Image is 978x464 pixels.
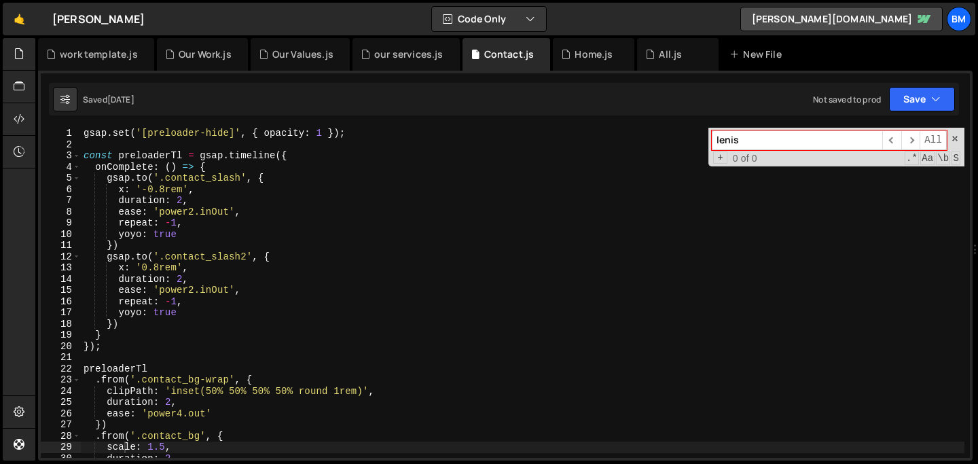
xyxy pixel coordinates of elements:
[41,374,81,386] div: 23
[920,130,947,150] span: Alt-Enter
[41,419,81,431] div: 27
[920,151,935,165] span: CaseSensitive Search
[60,48,138,61] div: work template.js
[659,48,682,61] div: All.js
[41,285,81,296] div: 15
[727,153,763,164] span: 0 of 0
[41,307,81,319] div: 17
[575,48,613,61] div: Home.js
[374,48,443,61] div: our services.js
[901,130,920,150] span: ​
[41,262,81,274] div: 13
[41,431,81,442] div: 28
[41,319,81,330] div: 18
[41,128,81,139] div: 1
[41,296,81,308] div: 16
[41,397,81,408] div: 25
[729,48,786,61] div: New File
[41,162,81,173] div: 4
[947,7,971,31] a: bm
[41,352,81,363] div: 21
[83,94,134,105] div: Saved
[41,341,81,353] div: 20
[432,7,546,31] button: Code Only
[740,7,943,31] a: [PERSON_NAME][DOMAIN_NAME]
[41,184,81,196] div: 6
[712,130,882,150] input: Search for
[52,11,145,27] div: [PERSON_NAME]
[3,3,36,35] a: 🤙
[905,151,919,165] span: RegExp Search
[41,217,81,229] div: 9
[41,329,81,341] div: 19
[813,94,881,105] div: Not saved to prod
[41,150,81,162] div: 3
[272,48,333,61] div: Our Values.js
[41,442,81,453] div: 29
[936,151,950,165] span: Whole Word Search
[713,151,727,164] span: Toggle Replace mode
[41,363,81,375] div: 22
[41,274,81,285] div: 14
[41,229,81,240] div: 10
[41,386,81,397] div: 24
[41,240,81,251] div: 11
[41,251,81,263] div: 12
[41,408,81,420] div: 26
[41,195,81,207] div: 7
[179,48,232,61] div: Our Work.js
[41,173,81,184] div: 5
[889,87,955,111] button: Save
[41,207,81,218] div: 8
[107,94,134,105] div: [DATE]
[41,139,81,151] div: 2
[882,130,901,150] span: ​
[952,151,960,165] span: Search In Selection
[484,48,535,61] div: Contact.js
